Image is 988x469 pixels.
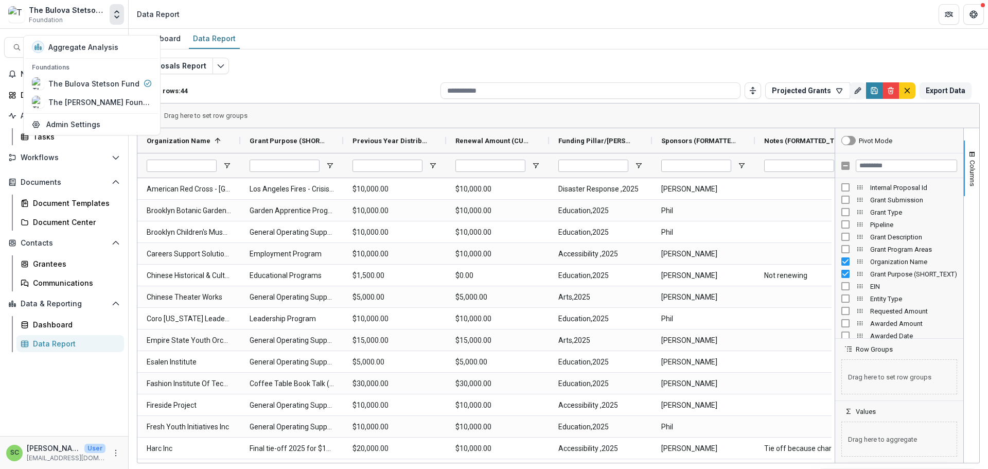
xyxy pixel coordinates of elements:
span: Coro [US_STATE] Leadership Center [147,308,231,329]
button: Open Filter Menu [634,162,643,170]
input: Sponsors (FORMATTED_TEXT) Filter Input [661,160,731,172]
span: Pipeline [870,221,957,229]
span: Garden Apprentice Program [250,200,334,221]
span: $10,000.00 [455,308,540,329]
div: Values [835,415,963,463]
a: Data Report [189,29,240,49]
button: Open Contacts [4,235,124,251]
span: $10,000.00 [352,222,437,243]
span: Brooklyn Children's Museum Corp [147,222,231,243]
span: Fireside Project [147,395,231,416]
span: Columns [968,160,976,186]
span: [PERSON_NAME] [661,352,746,373]
span: Tie off because charity check rating dropped [764,438,849,459]
span: Empire State Youth Orchestra [147,330,231,351]
span: Previous Year Distribution Amount (CURRENCY) [352,137,429,145]
span: Organization Name [870,258,957,266]
span: General Operating Support [250,287,334,308]
span: Arts,2025 [558,287,643,308]
div: Communications [33,277,116,288]
button: More [110,447,122,459]
a: Grantees [16,255,124,272]
span: Phil [661,308,746,329]
button: Open Filter Menu [737,162,746,170]
input: Funding Pillar/Tenet (TAGS) Filter Input [558,160,628,172]
div: Awarded Date Column [835,329,963,342]
div: The Bulova Stetson Fund [29,5,105,15]
img: The Bulova Stetson Fund [8,6,25,23]
button: Open Filter Menu [532,162,540,170]
span: General Operating Support [250,395,334,416]
span: Sponsors (FORMATTED_TEXT) [661,137,737,145]
span: Chinese Theater Works [147,287,231,308]
span: Phil [661,222,746,243]
div: Grant Description Column [835,231,963,243]
div: Dashboard [137,31,185,46]
span: Accessibility ,2025 [558,395,643,416]
div: Grantees [33,258,116,269]
button: Toggle auto height [745,82,761,99]
button: Get Help [963,4,984,25]
span: Phil [661,200,746,221]
a: Tasks [16,128,124,145]
span: Awarded Date [870,332,957,340]
span: $15,000.00 [352,330,437,351]
button: Save [866,82,883,99]
div: Data Report [137,9,180,20]
span: Drag here to set row groups [841,359,957,394]
div: Dashboard [21,90,116,100]
div: Data Report [189,31,240,46]
button: Notifications [4,66,124,82]
span: Chinese Historical & Cultural Project (CHCP) [147,265,231,286]
span: $5,000.00 [352,287,437,308]
span: $10,000.00 [455,244,540,265]
span: Contacts [21,239,108,248]
span: Los Angeles Fires - Crisis Relief [250,179,334,200]
span: General Operating Support [250,330,334,351]
span: [PERSON_NAME] [661,179,746,200]
span: Fashion Institute Of Technology [147,373,231,394]
span: Row Groups [856,345,893,353]
button: Proposals Report [137,58,213,74]
a: Data Report [16,335,124,352]
span: Harc Inc [147,438,231,459]
span: Grant Purpose (SHORT_TEXT) [250,137,326,145]
span: General Operating Support [250,352,334,373]
span: $30,000.00 [352,373,437,394]
button: Open Activity [4,108,124,124]
span: Phil [661,416,746,438]
span: $30,000.00 [455,373,540,394]
span: $5,000.00 [352,352,437,373]
p: Total rows: 44 [145,87,436,95]
span: Requested Amount [870,307,957,315]
div: Grant Program Areas Column [835,243,963,255]
span: Entity Type [870,295,957,303]
span: $10,000.00 [352,244,437,265]
span: Data & Reporting [21,300,108,308]
span: $15,000.00 [455,330,540,351]
div: Requested Amount Column [835,305,963,317]
span: Workflows [21,153,108,162]
span: Grant Submission [870,196,957,204]
a: Dashboard [4,86,124,103]
button: Rename [850,82,866,99]
button: Edit selected report [213,58,229,74]
button: Open Filter Menu [326,162,334,170]
div: Document Center [33,217,116,228]
span: Education,2025 [558,265,643,286]
button: Open Data & Reporting [4,296,124,312]
span: Education,2025 [558,352,643,373]
input: Previous Year Distribution Amount (CURRENCY) Filter Input [352,160,422,172]
span: $20,000.00 [352,438,437,459]
a: Communications [16,274,124,291]
p: [EMAIL_ADDRESS][DOMAIN_NAME] [27,454,105,463]
span: American Red Cross - [GEOGRAPHIC_DATA] [147,179,231,200]
span: Education,2025 [558,222,643,243]
span: Fresh Youth Initiatives Inc [147,416,231,438]
span: Renewal Amount (CURRENCY) [455,137,532,145]
button: Partners [939,4,959,25]
div: Pipeline Column [835,218,963,231]
span: Education,2025 [558,308,643,329]
button: Export Data [920,82,972,99]
div: Entity Type Column [835,292,963,305]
